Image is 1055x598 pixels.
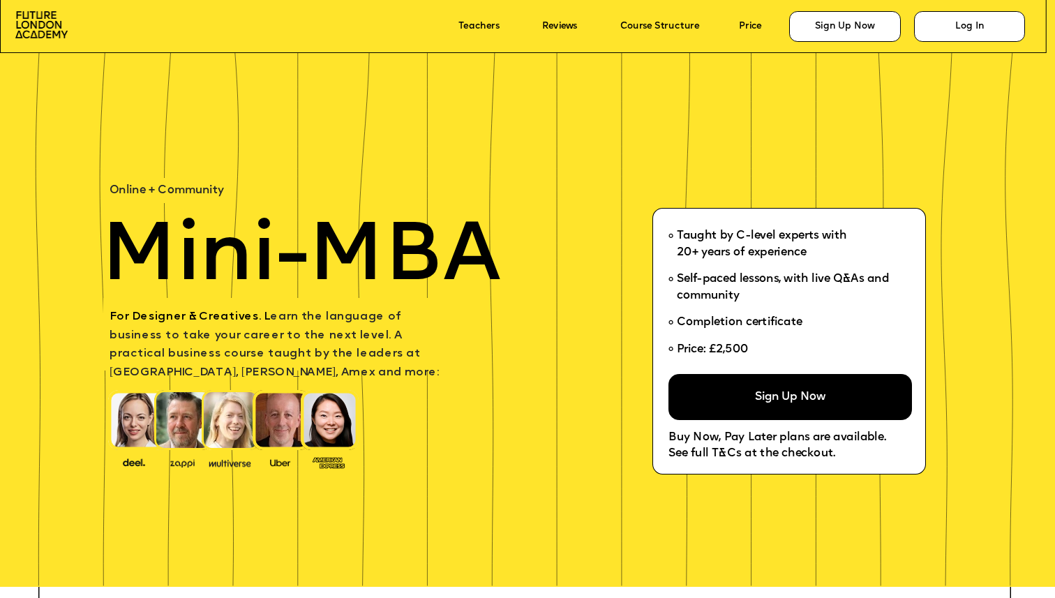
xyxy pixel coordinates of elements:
[110,311,270,322] span: For Designer & Creatives. L
[677,317,802,328] span: Completion certificate
[620,22,700,32] a: Course Structure
[668,449,835,460] span: See full T&Cs at the checkout.
[739,22,761,32] a: Price
[458,22,500,32] a: Teachers
[677,231,847,259] span: Taught by C-level experts with 20+ years of experience
[101,217,501,299] span: Mini-MBA
[677,344,749,355] span: Price: £2,500
[110,311,439,378] span: earn the language of business to take your career to the next level. A practical business course ...
[542,22,577,32] a: Reviews
[677,274,892,301] span: Self-paced lessons, with live Q&As and community
[15,11,68,38] img: image-aac980e9-41de-4c2d-a048-f29dd30a0068.png
[110,186,224,197] span: Online + Community
[668,432,886,443] span: Buy Now, Pay Later plans are available.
